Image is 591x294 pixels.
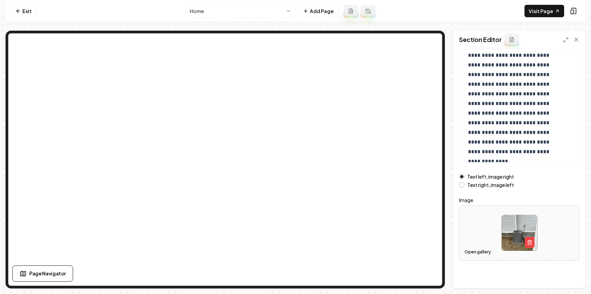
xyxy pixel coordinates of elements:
[344,5,358,17] button: Add admin page prompt
[459,35,502,44] h2: Section Editor
[298,5,338,17] button: Add Page
[361,5,375,17] button: Regenerate page
[11,5,36,17] a: Exit
[524,5,564,17] a: Visit Page
[502,215,537,251] img: image
[467,174,514,179] label: Text left, image right
[29,270,66,277] span: Page Navigator
[467,182,514,187] label: Text right, image left
[12,265,73,282] button: Page Navigator
[459,196,580,204] label: Image
[462,246,493,258] button: Open gallery
[505,33,519,46] button: Add admin section prompt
